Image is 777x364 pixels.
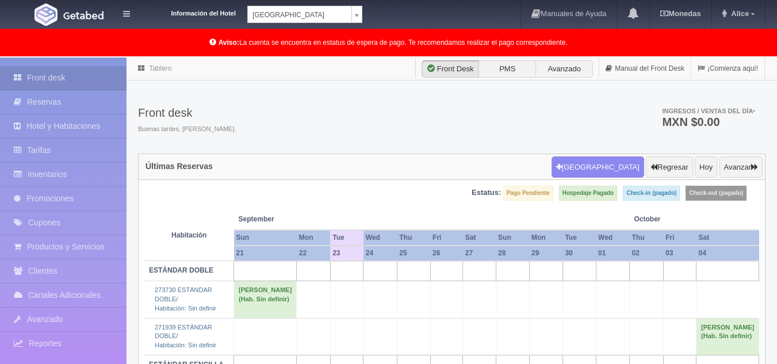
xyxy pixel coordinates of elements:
[663,230,696,246] th: Fri
[596,230,629,246] th: Wed
[691,58,764,80] a: ¡Comienza aquí!
[330,230,363,246] th: Tue
[562,246,596,261] th: 30
[155,286,216,311] a: 273730 ESTÁNDAR DOBLE/Habitación: Sin definir
[397,246,430,261] th: 25
[599,58,691,80] a: Manual del Front Desk
[234,246,297,261] th: 21
[529,246,562,261] th: 29
[562,230,596,246] th: Tue
[660,9,701,18] b: Monedas
[535,60,593,78] label: Avanzado
[696,230,759,246] th: Sat
[719,156,763,178] button: Avanzar
[363,230,397,246] th: Wed
[397,230,430,246] th: Thu
[463,230,496,246] th: Sat
[363,246,397,261] th: 24
[149,64,171,72] a: Tablero
[629,230,663,246] th: Thu
[728,9,749,18] span: Alice
[662,108,755,114] span: Ingresos / Ventas del día
[138,106,236,119] h3: Front desk
[430,246,463,261] th: 26
[247,6,362,23] a: [GEOGRAPHIC_DATA]
[629,246,663,261] th: 02
[496,230,529,246] th: Sun
[496,246,529,261] th: 28
[596,246,629,261] th: 01
[252,6,347,24] span: [GEOGRAPHIC_DATA]
[330,246,363,261] th: 23
[234,281,297,318] td: [PERSON_NAME] (Hab. Sin definir)
[430,230,463,246] th: Fri
[623,186,680,201] label: Check-in (pagado)
[144,6,236,18] dt: Información del Hotel
[696,318,759,355] td: [PERSON_NAME] (Hab. Sin definir)
[146,162,213,171] h4: Últimas Reservas
[686,186,747,201] label: Check-out (pagado)
[472,187,501,198] label: Estatus:
[663,246,696,261] th: 03
[634,214,691,224] span: October
[35,3,58,26] img: Getabed
[219,39,239,47] b: Aviso:
[529,230,562,246] th: Mon
[646,156,692,178] button: Regresar
[463,246,496,261] th: 27
[422,60,479,78] label: Front Desk
[239,214,326,224] span: September
[696,246,759,261] th: 04
[63,11,104,20] img: Getabed
[138,125,236,134] span: Buenas tardes, [PERSON_NAME].
[662,116,755,128] h3: MXN $0.00
[297,246,330,261] th: 22
[503,186,553,201] label: Pago Pendiente
[297,230,330,246] th: Mon
[149,266,213,274] b: ESTÁNDAR DOBLE
[695,156,717,178] button: Hoy
[234,230,297,246] th: Sun
[171,231,206,239] strong: Habitación
[559,186,617,201] label: Hospedaje Pagado
[479,60,536,78] label: PMS
[552,156,644,178] button: [GEOGRAPHIC_DATA]
[155,324,216,348] a: 271939 ESTÁNDAR DOBLE/Habitación: Sin definir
